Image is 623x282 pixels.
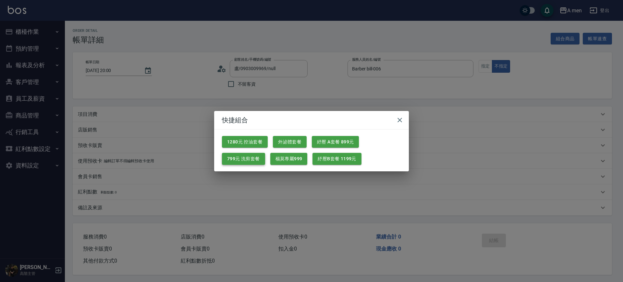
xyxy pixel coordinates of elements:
[214,111,409,129] h2: 快捷組合
[312,153,361,165] button: 紓壓B套餐 1199元
[270,153,308,165] button: 楊莫專屬999
[273,136,307,148] button: 外泌體套餐
[222,153,265,165] button: 799元 洗剪套餐
[312,136,359,148] button: 紓壓 A套餐 899元
[222,136,268,148] button: 1280元 控油套餐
